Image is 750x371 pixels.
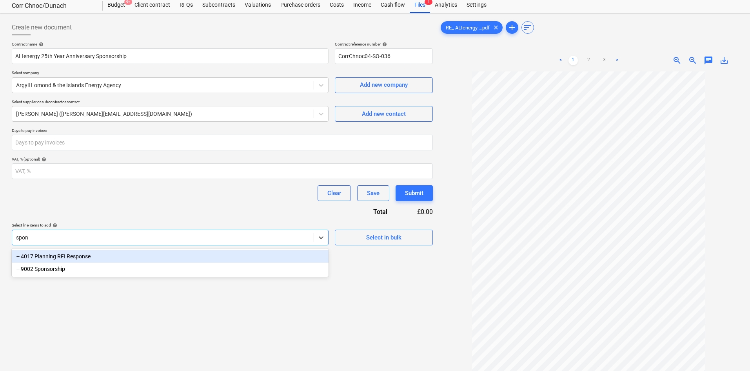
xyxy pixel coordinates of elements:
[12,223,329,228] div: Select line-items to add
[711,333,750,371] iframe: Chat Widget
[600,56,609,65] a: Page 3
[37,42,44,47] span: help
[12,263,329,275] div: -- 9002 Sponsorship
[335,42,433,47] div: Contract reference number
[335,106,433,122] button: Add new contact
[367,188,380,198] div: Save
[704,56,713,65] span: chat
[12,250,329,263] div: -- 4017 Planning RFI Response
[12,163,433,179] input: VAT, %
[331,207,400,216] div: Total
[335,230,433,245] button: Select in bulk
[51,223,57,228] span: help
[400,207,433,216] div: £0.00
[335,77,433,93] button: Add new company
[381,42,387,47] span: help
[327,188,341,198] div: Clear
[12,99,329,106] p: Select supplier or subcontractor contact
[12,135,433,150] input: Days to pay invoices
[318,185,351,201] button: Clear
[12,48,329,64] input: Document name
[612,56,622,65] a: Next page
[556,56,565,65] a: Previous page
[396,185,433,201] button: Submit
[688,56,697,65] span: zoom_out
[357,185,389,201] button: Save
[491,23,501,32] span: clear
[360,80,408,90] div: Add new company
[523,23,532,32] span: sort
[335,48,433,64] input: Reference number
[366,232,401,243] div: Select in bulk
[12,2,93,10] div: Corr Chnoc/Dunach
[568,56,578,65] a: Page 1 is your current page
[362,109,406,119] div: Add new contact
[12,128,433,135] p: Days to pay invoices
[12,42,329,47] div: Contract name
[405,188,423,198] div: Submit
[584,56,594,65] a: Page 2
[12,157,433,162] div: VAT, % (optional)
[40,157,46,162] span: help
[12,23,72,32] span: Create new document
[441,25,494,31] span: RE_ ALIenergy ...pdf
[12,70,329,77] p: Select company
[672,56,682,65] span: zoom_in
[719,56,729,65] span: save_alt
[507,23,517,32] span: add
[441,21,503,34] div: RE_ ALIenergy ...pdf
